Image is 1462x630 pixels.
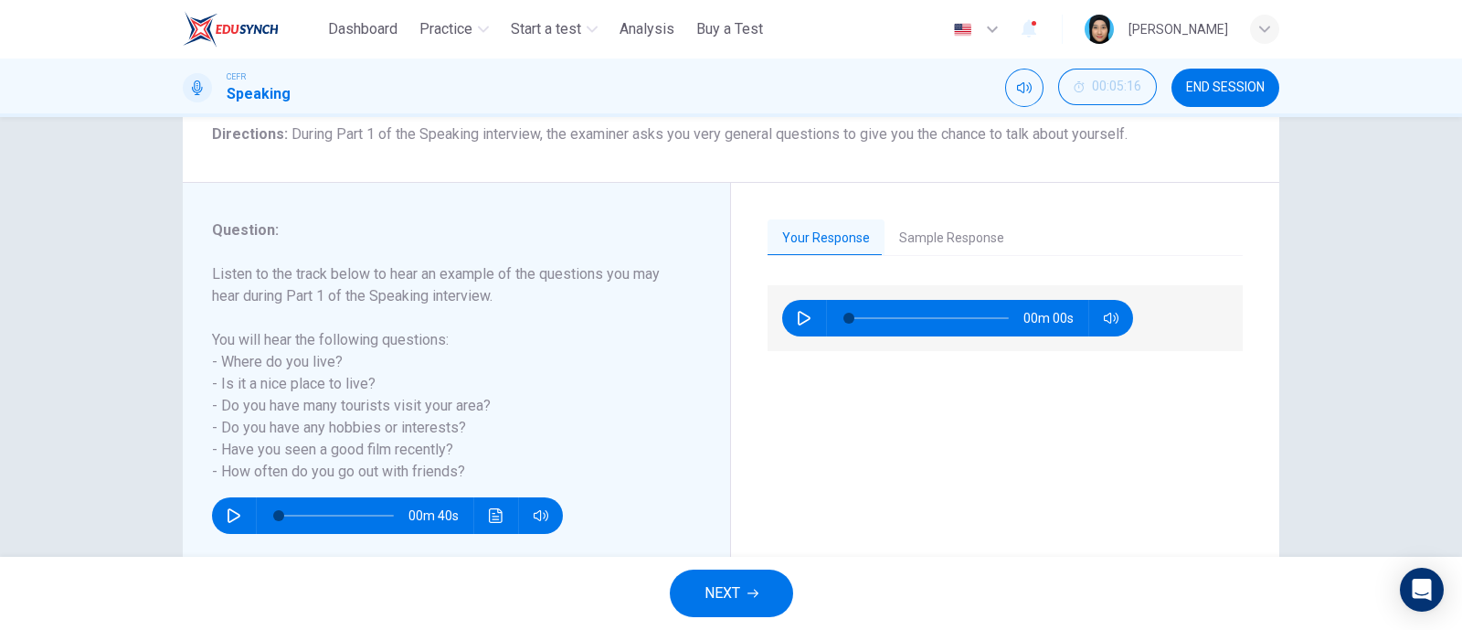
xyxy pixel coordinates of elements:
[227,83,291,105] h1: Speaking
[1023,300,1088,336] span: 00m 00s
[183,11,279,48] img: ELTC logo
[482,497,511,534] button: Click to see the audio transcription
[1085,15,1114,44] img: Profile picture
[1171,69,1279,107] button: END SESSION
[1058,69,1157,105] button: 00:05:16
[511,18,581,40] span: Start a test
[1092,80,1141,94] span: 00:05:16
[183,11,321,48] a: ELTC logo
[1005,69,1044,107] div: Mute
[328,18,397,40] span: Dashboard
[412,13,496,46] button: Practice
[885,219,1019,258] button: Sample Response
[212,263,679,483] h6: Listen to the track below to hear an example of the questions you may hear during Part 1 of the S...
[1058,69,1157,107] div: Hide
[227,70,246,83] span: CEFR
[291,125,1128,143] span: During Part 1 of the Speaking interview, the examiner asks you very general questions to give you...
[768,219,885,258] button: Your Response
[1186,80,1265,95] span: END SESSION
[419,18,472,40] span: Practice
[1128,18,1228,40] div: [PERSON_NAME]
[321,13,405,46] button: Dashboard
[212,219,679,241] h6: Question :
[689,13,770,46] button: Buy a Test
[705,581,740,606] span: NEXT
[408,497,473,534] span: 00m 40s
[696,18,763,40] span: Buy a Test
[768,219,1243,258] div: basic tabs example
[1400,568,1444,612] div: Open Intercom Messenger
[620,18,674,40] span: Analysis
[670,570,793,617] button: NEXT
[612,13,682,46] button: Analysis
[212,123,1250,145] h6: Directions :
[503,13,605,46] button: Start a test
[951,23,974,37] img: en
